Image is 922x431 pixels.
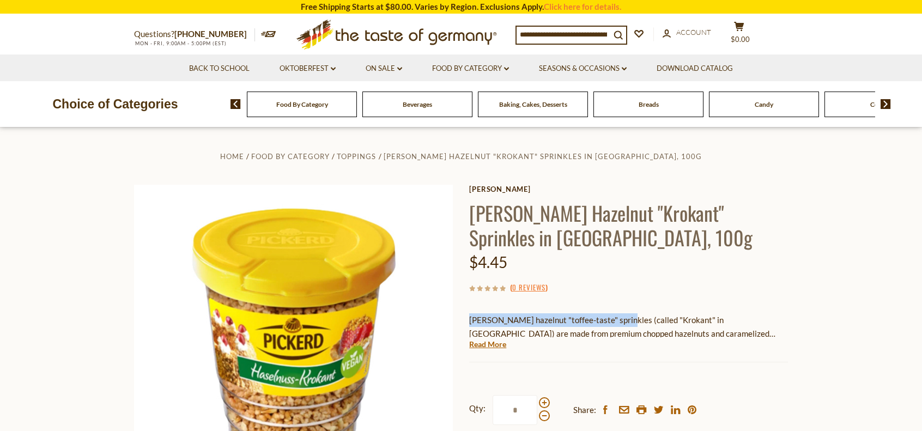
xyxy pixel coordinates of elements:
span: MON - FRI, 9:00AM - 5:00PM (EST) [134,40,227,46]
a: [PERSON_NAME] Hazelnut "Krokant" Sprinkles in [GEOGRAPHIC_DATA], 100g [384,152,702,161]
a: Download Catalog [657,63,733,75]
p: [PERSON_NAME] hazelnut "toffee-taste" sprinkles (called "Krokant" in [GEOGRAPHIC_DATA]) are made ... [469,313,788,341]
a: Baking, Cakes, Desserts [499,100,567,108]
a: Beverages [403,100,432,108]
h1: [PERSON_NAME] Hazelnut "Krokant" Sprinkles in [GEOGRAPHIC_DATA], 100g [469,201,788,250]
a: Oktoberfest [280,63,336,75]
img: previous arrow [230,99,241,109]
button: $0.00 [723,21,755,48]
a: Click here for details. [544,2,621,11]
a: On Sale [366,63,402,75]
p: Questions? [134,27,255,41]
a: Cereal [870,100,889,108]
img: next arrow [881,99,891,109]
a: 0 Reviews [512,282,545,294]
a: [PERSON_NAME] [469,185,788,193]
input: Qty: [493,395,537,425]
a: Home [220,152,244,161]
a: [PHONE_NUMBER] [174,29,247,39]
span: ( ) [510,282,548,293]
a: Food By Category [432,63,509,75]
a: Food By Category [251,152,330,161]
a: Account [663,27,711,39]
a: Toppings [337,152,376,161]
span: Account [676,28,711,37]
a: Back to School [189,63,250,75]
a: Read More [469,339,506,350]
span: $4.45 [469,253,507,271]
a: Food By Category [276,100,328,108]
a: Breads [639,100,659,108]
strong: Qty: [469,402,486,415]
a: Seasons & Occasions [539,63,627,75]
span: Share: [573,403,596,417]
span: $0.00 [731,35,750,44]
a: Candy [755,100,773,108]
